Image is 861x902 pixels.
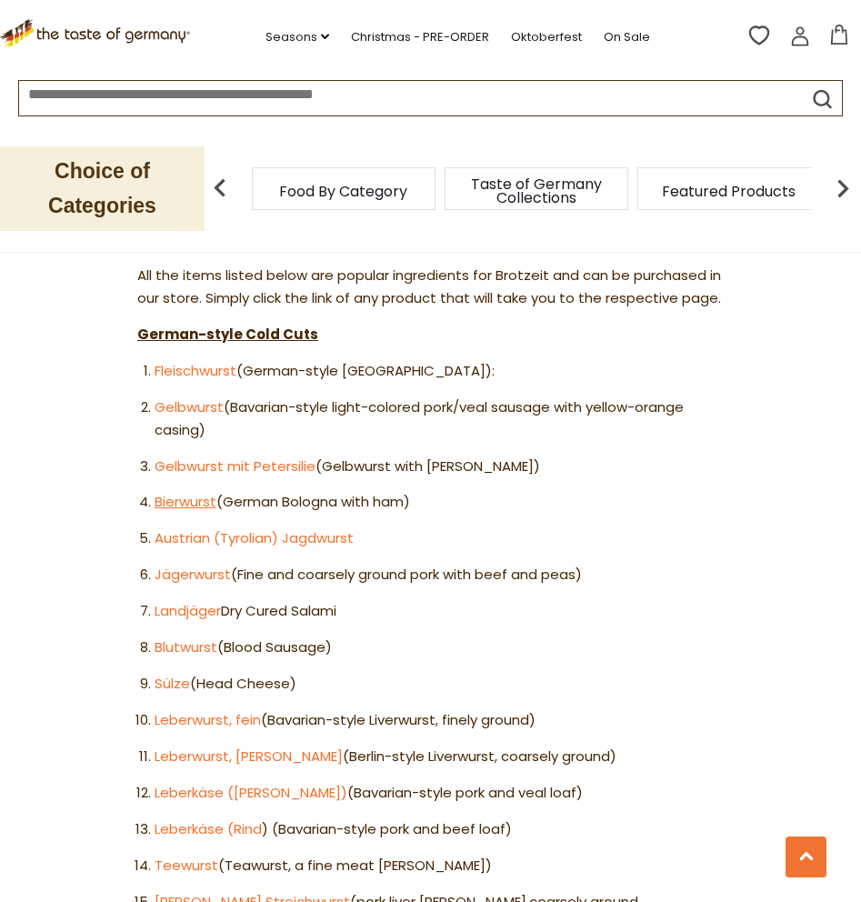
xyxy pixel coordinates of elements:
[155,397,224,416] a: Gelbwurst
[604,27,650,47] a: On Sale
[137,325,318,344] strong: German-style Cold Cuts
[306,456,315,476] a: e
[155,783,347,802] a: Leberkäse ([PERSON_NAME])
[202,170,238,206] img: previous arrow
[155,564,724,586] li: (Fine and coarsely ground pork with beef and peas)
[155,456,306,476] a: Gelbwurst mit Petersili
[155,636,724,659] li: (Blood Sausage)
[155,528,354,547] a: Austrian (Tyrolian) Jagdwurst
[155,600,724,623] li: Dry Cured Salami
[155,565,231,584] a: Jägerwurst
[155,710,261,729] a: Leberwurst, fein
[265,27,329,47] a: Seasons
[155,855,724,877] li: (Teawurst, a fine meat [PERSON_NAME])
[464,177,609,205] a: Taste of Germany Collections
[351,27,489,47] a: Christmas - PRE-ORDER
[155,819,262,838] a: Leberkäse (Rind
[155,818,724,841] li: ) (Bavarian-style pork and beef loaf)
[155,396,724,442] li: (Bavarian-style light-colored pork/veal sausage with yellow-orange casing)
[155,747,343,766] a: Leberwurst, [PERSON_NAME]
[155,492,216,511] a: Bierwurst
[155,361,236,380] a: Fleischwurst
[155,673,724,696] li: (Head Cheese)
[155,674,190,693] a: Sülze
[155,456,724,478] li: (Gelbwurst with [PERSON_NAME])
[137,265,724,310] p: All the items listed below are popular ingredients for Brotzeit and can be purchased in our store...
[155,360,724,383] li: (German-style [GEOGRAPHIC_DATA]):
[279,185,407,198] a: Food By Category
[155,856,218,875] a: Teewurst
[511,27,582,47] a: Oktoberfest
[825,170,861,206] img: next arrow
[155,491,724,514] li: (German Bologna with ham)
[662,185,796,198] a: Featured Products
[155,709,724,732] li: (Bavarian-style Liverwurst, finely ground)
[155,746,724,768] li: (Berlin-style Liverwurst, coarsely ground)
[155,601,221,620] a: Landjäger
[155,637,217,656] a: Blutwurst
[155,782,724,805] li: (Bavarian-style pork and veal loaf)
